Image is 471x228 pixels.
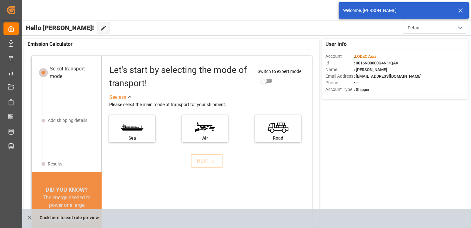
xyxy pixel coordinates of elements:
[109,93,126,101] div: See less
[40,212,100,224] p: Click here to exit role preview.
[325,73,354,80] span: Email Address
[191,154,223,168] button: NEXT
[26,22,94,34] span: Hello [PERSON_NAME]!
[112,135,152,141] div: Sea
[109,63,251,90] div: Let's start by selecting the mode of transport!
[355,54,376,59] span: LODEC Asia
[258,69,301,74] span: Switch to expert mode
[109,101,307,109] div: Please select the main mode of transport for your shipment.
[354,74,422,79] span: : [EMAIL_ADDRESS][DOMAIN_NAME]
[325,40,347,48] span: User Info
[403,22,466,34] button: open menu
[325,60,354,66] span: Id
[354,87,370,92] span: : Shipper
[408,25,422,31] span: Default
[48,161,62,167] div: Results
[325,86,354,93] span: Account Type
[325,80,354,86] span: Phone
[354,67,387,72] span: : [PERSON_NAME]
[325,53,354,60] span: Account
[258,135,298,141] div: Road
[354,61,398,65] span: : 0016N00000G4NlHQAV
[343,7,452,14] div: Welcome, [PERSON_NAME]
[354,54,376,59] span: :
[354,81,359,85] span: : —
[28,40,72,48] span: Emission Calculator
[32,185,102,194] div: DID YOU KNOW?
[325,66,354,73] span: Name
[23,212,36,224] button: close role preview
[185,135,225,141] div: Air
[50,65,97,80] div: Select transport mode
[48,117,87,124] div: Add shipping details
[197,157,216,165] div: NEXT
